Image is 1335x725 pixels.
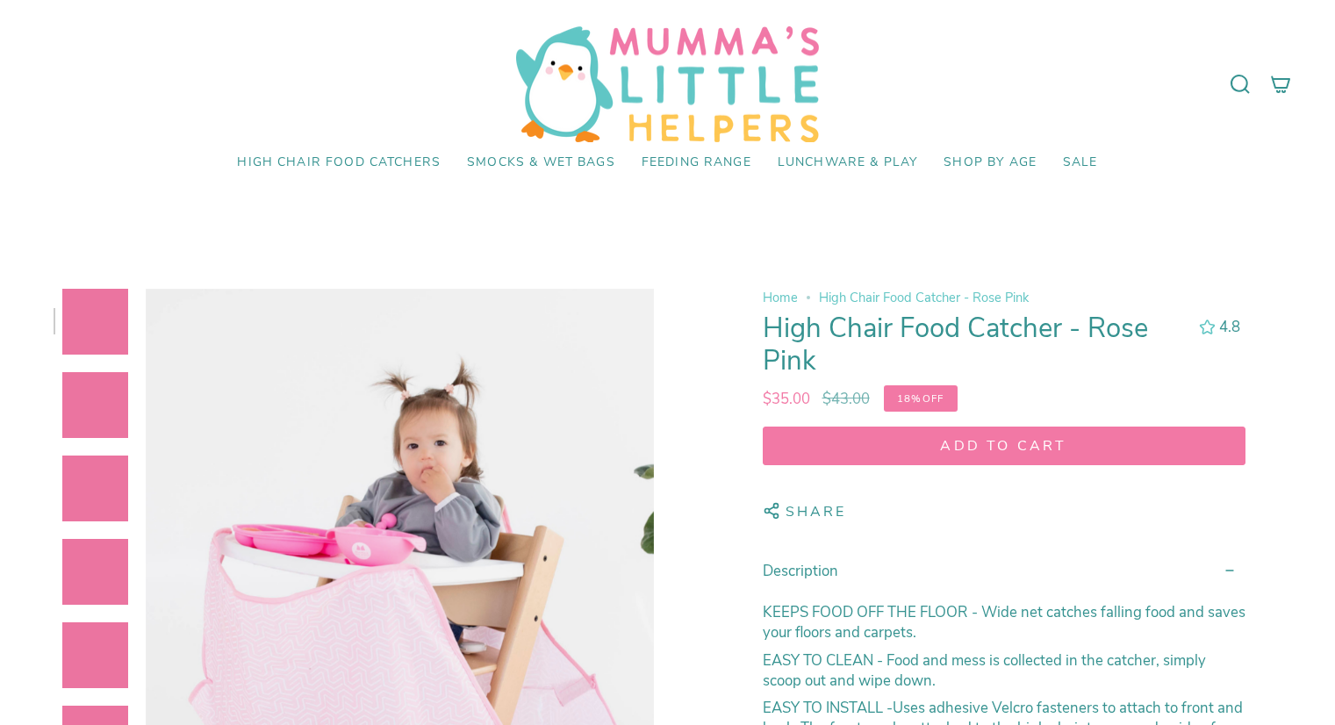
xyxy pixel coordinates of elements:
a: Feeding Range [628,142,764,183]
span: Add to cart [779,436,1229,456]
img: Mumma’s Little Helpers [516,26,819,142]
span: High Chair Food Catchers [237,155,441,170]
span: High Chair Food Catcher - Rose Pink [819,289,1029,306]
span: Smocks & Wet Bags [467,155,615,170]
span: Feeding Range [642,155,751,170]
button: Share [763,493,847,530]
summary: Description [763,547,1245,595]
strong: EASY TO INSTALL [763,698,883,718]
p: Food and mess is collected in the catcher, simply scoop out and wipe down. [763,650,1245,690]
span: 4.8 [1219,317,1240,337]
p: - Wide net catches falling food and saves your floors and carpets. [763,602,1245,642]
button: Add to cart [763,427,1245,465]
span: Shop by Age [944,155,1037,170]
span: Share [786,502,847,526]
span: Lunchware & Play [778,155,917,170]
span: $35.00 [763,389,810,409]
div: 4.75 out of 5.0 stars [1199,319,1215,334]
a: High Chair Food Catchers [224,142,454,183]
span: off [884,385,958,413]
a: SALE [1050,142,1111,183]
h1: High Chair Food Catcher - Rose Pink [763,312,1184,378]
button: 4.75 out of 5.0 stars [1190,315,1245,339]
s: $43.00 [822,389,870,409]
span: 18% [897,391,922,406]
a: Smocks & Wet Bags [454,142,628,183]
strong: EASY TO CLEAN - [763,650,886,670]
a: Shop by Age [930,142,1050,183]
a: Home [763,289,798,306]
strong: KEEPS FOOD OFF THE FLOOR [763,602,972,622]
span: SALE [1063,155,1098,170]
a: Lunchware & Play [764,142,930,183]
